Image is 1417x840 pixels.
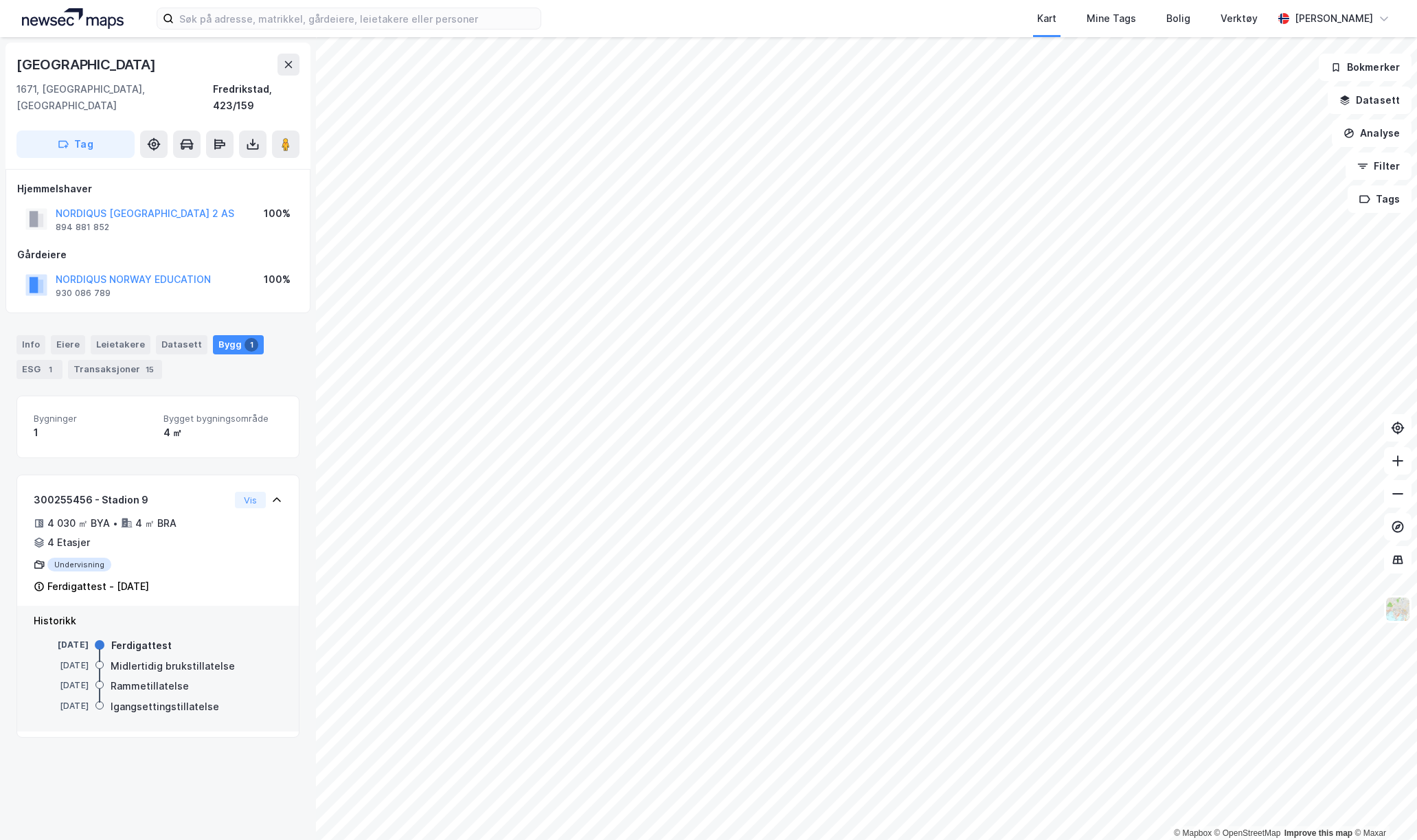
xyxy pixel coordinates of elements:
[156,335,207,354] div: Datasett
[1174,828,1212,838] a: Mapbox
[264,271,291,288] div: 100%
[1348,774,1417,840] iframe: Chat Widget
[91,335,150,354] div: Leietakere
[16,335,45,354] div: Info
[163,424,282,441] div: 4 ㎡
[47,578,149,595] div: Ferdigattest - [DATE]
[1214,828,1281,838] a: OpenStreetMap
[1385,596,1411,622] img: Z
[1221,10,1258,27] div: Verktøy
[17,181,299,197] div: Hjemmelshaver
[264,205,291,222] div: 100%
[22,8,124,29] img: logo.a4113a55bc3d86da70a041830d287a7e.svg
[235,492,266,508] button: Vis
[16,130,135,158] button: Tag
[111,699,219,715] div: Igangsettingstillatelse
[213,81,299,114] div: Fredrikstad, 423/159
[111,678,189,694] div: Rammetillatelse
[56,222,109,233] div: 894 881 852
[34,413,152,424] span: Bygninger
[135,515,177,532] div: 4 ㎡ BRA
[143,363,157,376] div: 15
[16,54,159,76] div: [GEOGRAPHIC_DATA]
[34,679,89,692] div: [DATE]
[16,81,213,114] div: 1671, [GEOGRAPHIC_DATA], [GEOGRAPHIC_DATA]
[43,363,57,376] div: 1
[1348,185,1412,213] button: Tags
[34,700,89,712] div: [DATE]
[68,360,162,379] div: Transaksjoner
[1319,54,1412,81] button: Bokmerker
[51,335,85,354] div: Eiere
[174,8,541,29] input: Søk på adresse, matrikkel, gårdeiere, leietakere eller personer
[34,659,89,672] div: [DATE]
[111,637,172,654] div: Ferdigattest
[1166,10,1190,27] div: Bolig
[1332,120,1412,147] button: Analyse
[1328,87,1412,114] button: Datasett
[1037,10,1056,27] div: Kart
[34,613,282,629] div: Historikk
[1284,828,1352,838] a: Improve this map
[163,413,282,424] span: Bygget bygningsområde
[113,518,118,529] div: •
[245,338,258,352] div: 1
[213,335,264,354] div: Bygg
[34,639,89,651] div: [DATE]
[17,247,299,263] div: Gårdeiere
[111,658,235,674] div: Midlertidig brukstillatelse
[16,360,63,379] div: ESG
[1295,10,1373,27] div: [PERSON_NAME]
[56,288,111,299] div: 930 086 789
[47,534,90,551] div: 4 Etasjer
[1346,152,1412,180] button: Filter
[47,515,110,532] div: 4 030 ㎡ BYA
[34,492,229,508] div: 300255456 - Stadion 9
[34,424,152,441] div: 1
[1087,10,1136,27] div: Mine Tags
